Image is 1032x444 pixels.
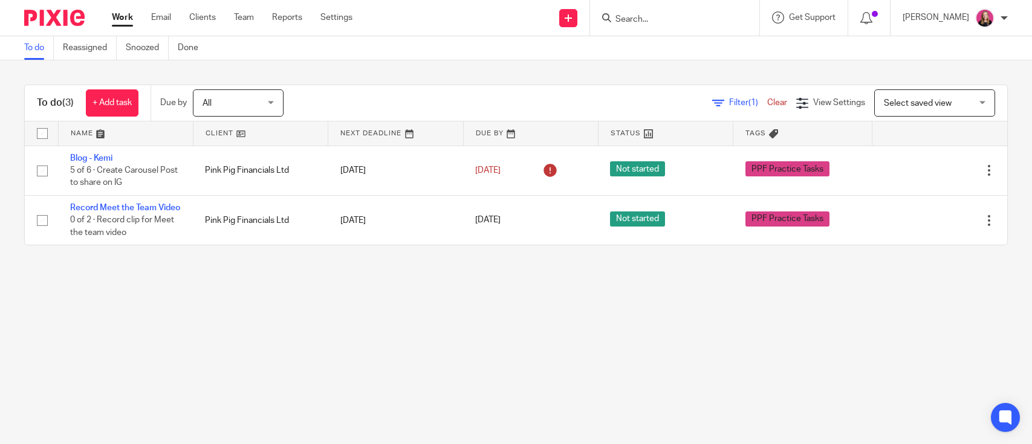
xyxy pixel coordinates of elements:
[193,195,328,245] td: Pink Pig Financials Ltd
[86,89,138,117] a: + Add task
[745,161,829,176] span: PPF Practice Tasks
[62,98,74,108] span: (3)
[745,130,766,137] span: Tags
[475,166,501,175] span: [DATE]
[903,11,969,24] p: [PERSON_NAME]
[748,98,758,107] span: (1)
[328,195,463,245] td: [DATE]
[151,11,171,24] a: Email
[70,204,180,212] a: Record Meet the Team Video
[234,11,254,24] a: Team
[745,211,829,227] span: PPF Practice Tasks
[729,98,767,107] span: Filter
[813,98,865,107] span: View Settings
[70,216,174,237] span: 0 of 2 · Record clip for Meet the team video
[884,99,952,108] span: Select saved view
[789,13,836,22] span: Get Support
[203,99,212,108] span: All
[767,98,787,107] a: Clear
[63,36,117,60] a: Reassigned
[272,11,302,24] a: Reports
[189,11,216,24] a: Clients
[126,36,169,60] a: Snoozed
[178,36,207,60] a: Done
[160,97,187,109] p: Due by
[193,146,328,195] td: Pink Pig Financials Ltd
[112,11,133,24] a: Work
[70,166,178,187] span: 5 of 6 · Create Carousel Post to share on IG
[610,161,665,176] span: Not started
[610,211,665,227] span: Not started
[475,216,501,225] span: [DATE]
[70,154,112,162] a: Blog - Kemi
[975,8,995,28] img: Team%20headshots.png
[614,14,723,25] input: Search
[24,36,54,60] a: To do
[24,10,85,26] img: Pixie
[328,146,463,195] td: [DATE]
[320,11,352,24] a: Settings
[37,97,74,109] h1: To do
